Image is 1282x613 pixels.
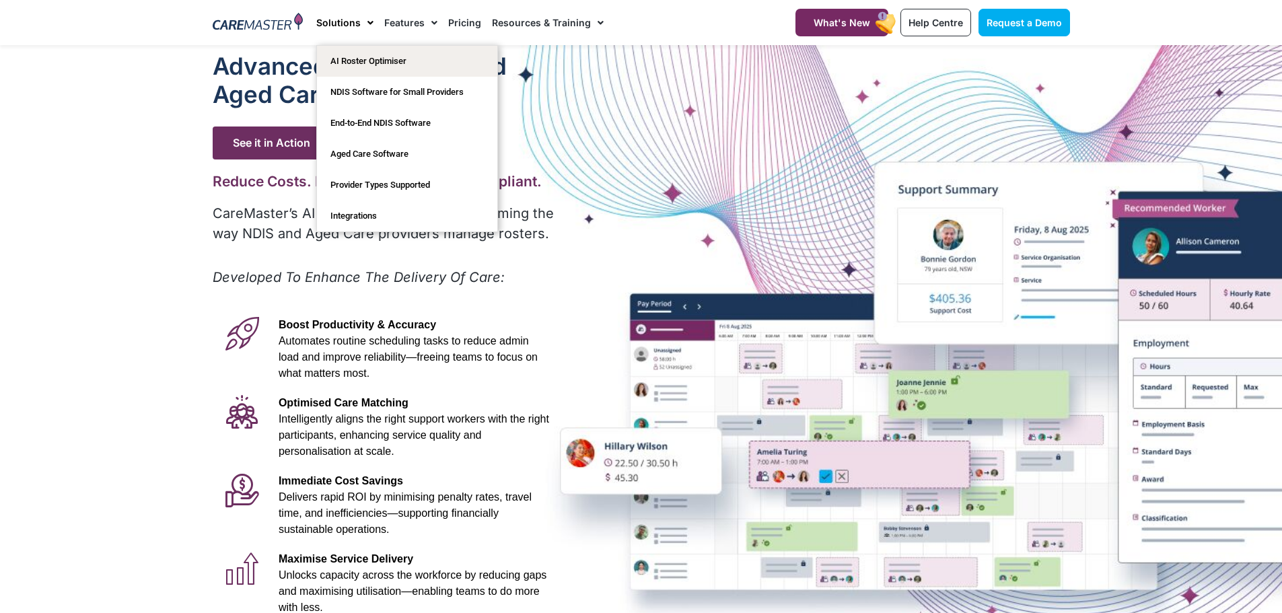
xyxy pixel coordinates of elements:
a: AI Roster Optimiser [317,46,497,77]
a: Aged Care Software [317,139,497,170]
a: Request a Demo [978,9,1070,36]
a: Provider Types Supported [317,170,497,201]
a: Integrations [317,201,497,231]
a: NDIS Software for Small Providers [317,77,497,108]
span: Automates routine scheduling tasks to reduce admin load and improve reliability—freeing teams to ... [279,335,538,379]
h1: Advanced Al for NDIS and Aged Care Rostering [213,52,557,108]
img: CareMaster Logo [213,13,304,33]
span: Intelligently aligns the right support workers with the right participants, enhancing service qua... [279,413,549,457]
span: Boost Productivity & Accuracy [279,319,436,330]
span: Delivers rapid ROI by minimising penalty rates, travel time, and inefficiencies—supporting financ... [279,491,532,535]
h2: Reduce Costs. Boost Efficiency. Stay Compliant. [213,173,557,190]
p: CareMaster’s AI Roster Optimiser is transforming the way NDIS and Aged Care providers manage rost... [213,203,557,244]
span: What's New [814,17,870,28]
em: Developed To Enhance The Delivery Of Care: [213,269,505,285]
span: Request a Demo [987,17,1062,28]
span: Unlocks capacity across the workforce by reducing gaps and maximising utilisation—enabling teams ... [279,569,546,613]
span: Maximise Service Delivery [279,553,413,565]
a: What's New [795,9,888,36]
span: Help Centre [909,17,963,28]
ul: Solutions [316,45,498,232]
a: Help Centre [900,9,971,36]
span: Optimised Care Matching [279,397,408,408]
a: End-to-End NDIS Software [317,108,497,139]
span: Immediate Cost Savings [279,475,403,486]
span: See it in Action [213,127,352,159]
